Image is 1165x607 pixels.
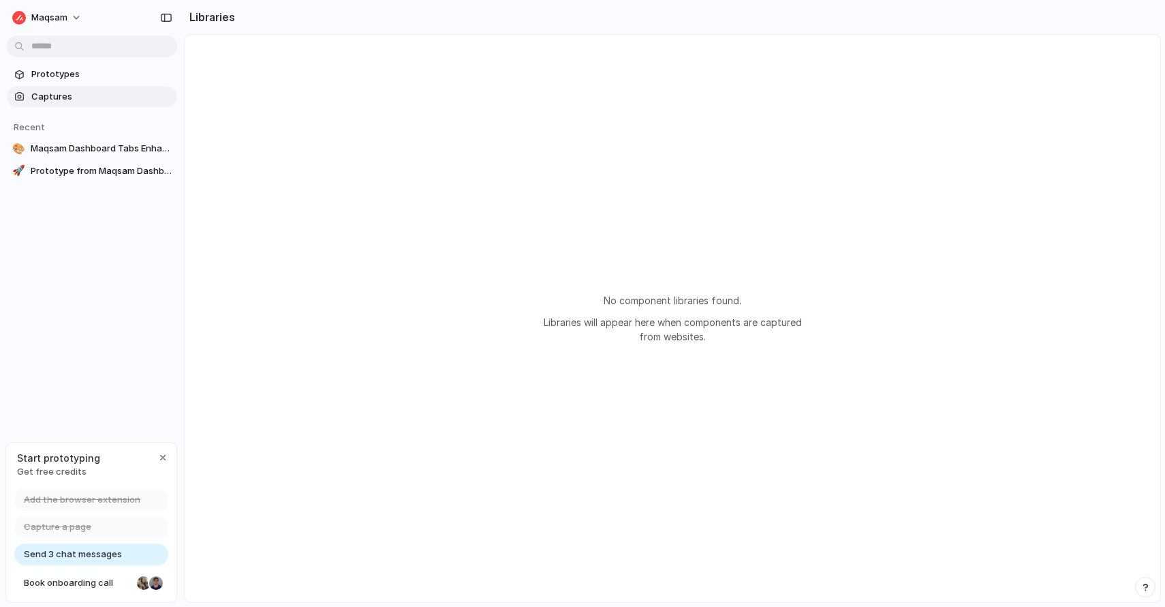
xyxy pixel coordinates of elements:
[31,164,172,178] span: Prototype from Maqsam Dashboard - Incoming, Abandoned, Service Levels
[184,9,235,25] h2: Libraries
[24,493,140,507] span: Add the browser extension
[31,90,172,104] span: Captures
[31,11,67,25] span: Maqsam
[31,68,172,81] span: Prototypes
[7,7,89,29] button: Maqsam
[148,575,164,591] div: Christian Iacullo
[7,64,177,85] a: Prototypes
[24,520,91,534] span: Capture a page
[12,164,25,178] div: 🚀
[136,575,152,591] div: Nicole Kubica
[17,451,100,465] span: Start prototyping
[14,572,168,594] a: Book onboarding call
[17,465,100,479] span: Get free credits
[536,315,809,344] p: Libraries will appear here when components are captured from websites.
[536,293,809,308] p: No component libraries found.
[12,142,25,156] div: 🎨
[31,142,172,156] span: Maqsam Dashboard Tabs Enhancement
[7,138,177,159] a: 🎨Maqsam Dashboard Tabs Enhancement
[7,87,177,107] a: Captures
[14,121,45,132] span: Recent
[24,548,122,561] span: Send 3 chat messages
[24,576,131,590] span: Book onboarding call
[7,161,177,181] a: 🚀Prototype from Maqsam Dashboard - Incoming, Abandoned, Service Levels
